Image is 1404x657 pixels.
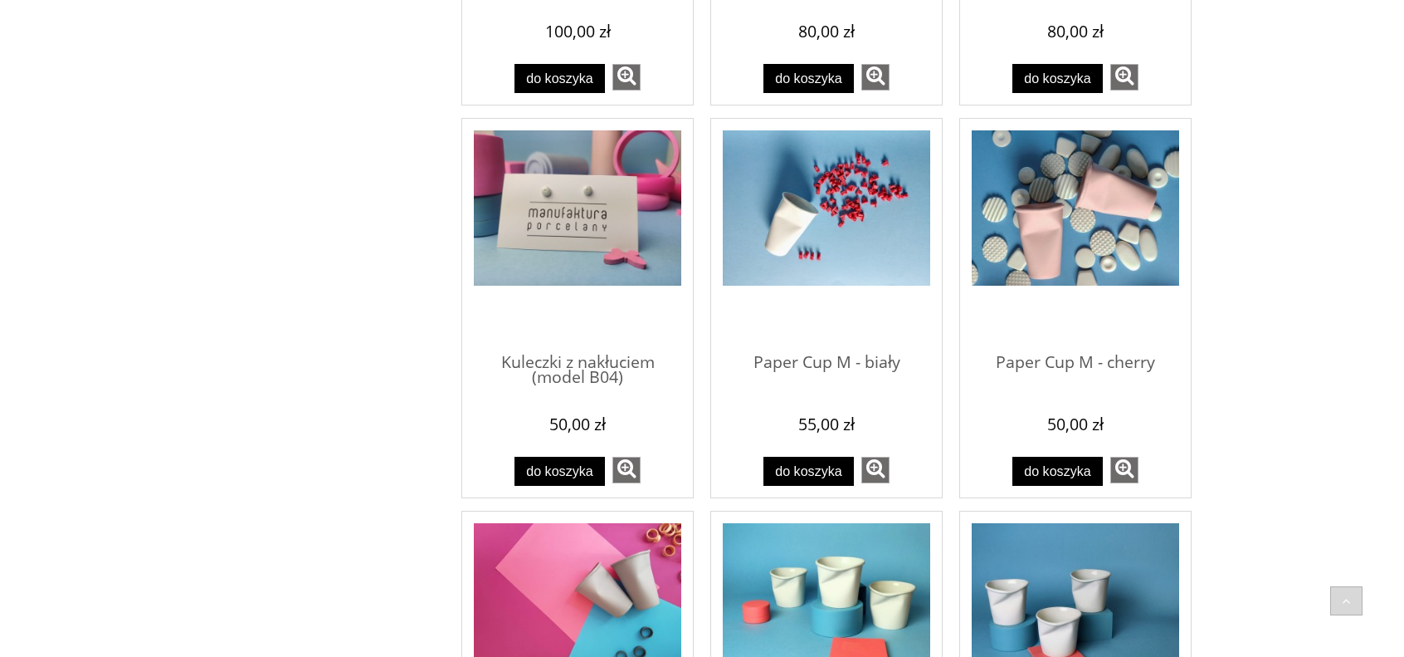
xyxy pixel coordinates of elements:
span: Do koszyka [526,463,593,478]
span: Paper Cup M - cherry [972,338,1179,388]
img: Kuleczki z nakłuciem (model B04) [474,130,681,287]
a: Przejdź do produktu Paper Cup M - biały [723,130,930,338]
a: zobacz więcej [861,457,890,483]
a: zobacz więcej [612,457,641,483]
a: Paper Cup M - biały [723,338,930,404]
span: Do koszyka [775,71,842,86]
em: 55,00 zł [798,413,855,435]
img: Paper Cup M - cherry [972,130,1179,287]
button: Do koszyka Wrap Cup XL - biały [763,64,855,93]
a: Paper Cup M - cherry [972,338,1179,404]
span: Do koszyka [526,71,593,86]
button: Do koszyka Paper Cup M - cherry [1012,457,1104,486]
span: Do koszyka [1024,71,1091,86]
button: Do koszyka Kurza Łapka - biała [514,64,606,93]
a: Kuleczki z nakłuciem (model B04) [474,338,681,404]
a: Przejdź do produktu Kuleczki z nakłuciem (model B04) [474,130,681,338]
span: Kuleczki z nakłuciem (model B04) [474,338,681,388]
button: Do koszyka Kuleczki z nakłuciem (model B04) [514,457,606,486]
a: zobacz więcej [1110,457,1138,483]
em: 80,00 zł [1047,20,1104,42]
img: Paper Cup M - biały [723,130,930,287]
em: 80,00 zł [798,20,855,42]
span: Paper Cup M - biały [723,338,930,388]
button: Do koszyka Paper Cup M - biały [763,457,855,486]
a: zobacz więcej [612,64,641,91]
span: Do koszyka [775,463,842,478]
a: Przejdź do produktu Paper Cup M - cherry [972,130,1179,338]
span: Do koszyka [1024,463,1091,478]
a: zobacz więcej [861,64,890,91]
button: Do koszyka Wrap Cup XL - jasny szary [1012,64,1104,93]
em: 100,00 zł [545,20,611,42]
em: 50,00 zł [1047,413,1104,435]
em: 50,00 zł [549,413,606,435]
a: zobacz więcej [1110,64,1138,91]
